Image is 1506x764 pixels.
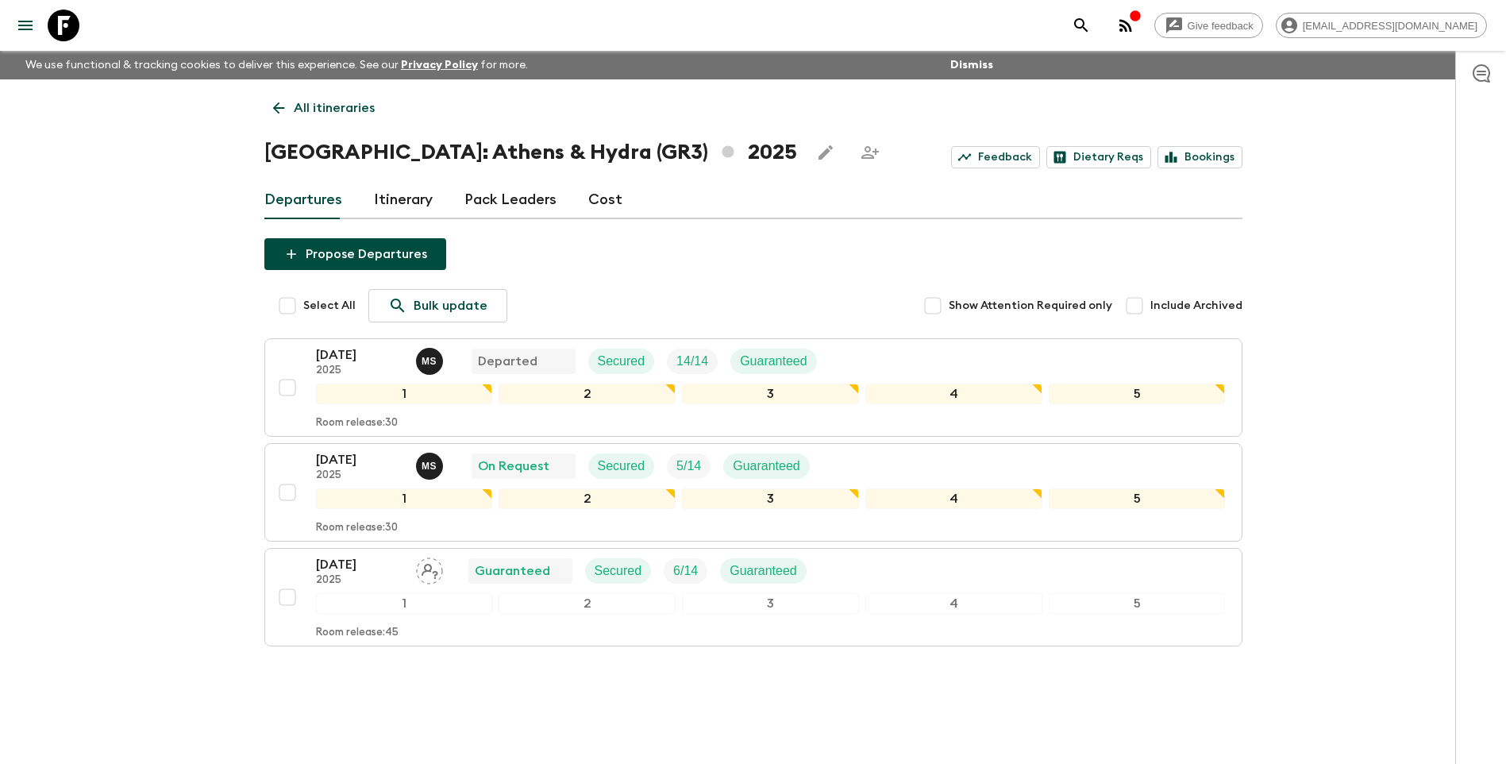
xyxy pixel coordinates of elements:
p: Room release: 30 [316,522,398,534]
div: 3 [682,384,859,404]
div: 4 [865,488,1042,509]
a: Departures [264,181,342,219]
div: 3 [682,593,859,614]
span: Magda Sotiriadis [416,353,446,365]
span: Show Attention Required only [949,298,1112,314]
button: Dismiss [946,54,997,76]
p: Room release: 30 [316,417,398,430]
a: Bookings [1157,146,1242,168]
span: Magda Sotiriadis [416,457,446,470]
p: On Request [478,457,549,476]
div: 2 [499,593,676,614]
p: Guaranteed [740,352,807,371]
div: 2 [499,384,676,404]
p: 6 / 14 [673,561,698,581]
p: All itineraries [294,98,375,118]
a: Give feedback [1154,13,1263,38]
p: [DATE] [316,555,403,574]
a: Pack Leaders [464,181,557,219]
p: 2025 [316,574,403,587]
p: We use functional & tracking cookies to deliver this experience. See our for more. [19,51,534,79]
p: Secured [598,352,645,371]
div: 4 [865,593,1042,614]
a: Feedback [951,146,1040,168]
span: Give feedback [1179,20,1262,32]
div: 4 [865,384,1042,404]
div: 1 [316,593,493,614]
span: [EMAIL_ADDRESS][DOMAIN_NAME] [1294,20,1486,32]
div: 5 [1049,384,1226,404]
div: 3 [682,488,859,509]
div: Secured [588,349,655,374]
div: 5 [1049,488,1226,509]
p: Room release: 45 [316,627,399,639]
p: Guaranteed [733,457,800,476]
p: 14 / 14 [676,352,708,371]
button: [DATE]2025Magda SotiriadisDepartedSecuredTrip FillGuaranteed12345Room release:30 [264,338,1242,437]
p: [DATE] [316,345,403,365]
button: menu [10,10,41,41]
a: Itinerary [374,181,433,219]
div: 5 [1049,593,1226,614]
div: 1 [316,384,493,404]
div: Trip Fill [667,349,718,374]
a: Cost [588,181,622,219]
p: M S [422,460,437,473]
a: Dietary Reqs [1046,146,1151,168]
div: Secured [585,558,652,584]
p: Guaranteed [475,561,550,581]
div: 1 [316,488,493,509]
p: [DATE] [316,450,403,469]
div: [EMAIL_ADDRESS][DOMAIN_NAME] [1276,13,1487,38]
button: [DATE]2025Assign pack leaderGuaranteedSecuredTrip FillGuaranteed12345Room release:45 [264,548,1242,646]
div: Trip Fill [667,453,711,479]
span: Include Archived [1150,298,1242,314]
p: Secured [598,457,645,476]
button: Edit this itinerary [810,137,842,168]
p: 2025 [316,469,403,482]
p: Departed [478,352,537,371]
span: Select All [303,298,356,314]
div: 2 [499,488,676,509]
a: Bulk update [368,289,507,322]
a: All itineraries [264,92,383,124]
p: Bulk update [414,296,487,315]
h1: [GEOGRAPHIC_DATA]: Athens & Hydra (GR3) 2025 [264,137,797,168]
span: Share this itinerary [854,137,886,168]
div: Trip Fill [664,558,707,584]
div: Secured [588,453,655,479]
p: 5 / 14 [676,457,701,476]
button: MS [416,453,446,480]
p: Guaranteed [730,561,797,581]
button: search adventures [1065,10,1097,41]
a: Privacy Policy [401,60,478,71]
span: Assign pack leader [416,562,443,575]
p: Secured [595,561,642,581]
p: 2025 [316,365,403,377]
button: [DATE]2025Magda SotiriadisOn RequestSecuredTrip FillGuaranteed12345Room release:30 [264,443,1242,542]
button: Propose Departures [264,238,446,270]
